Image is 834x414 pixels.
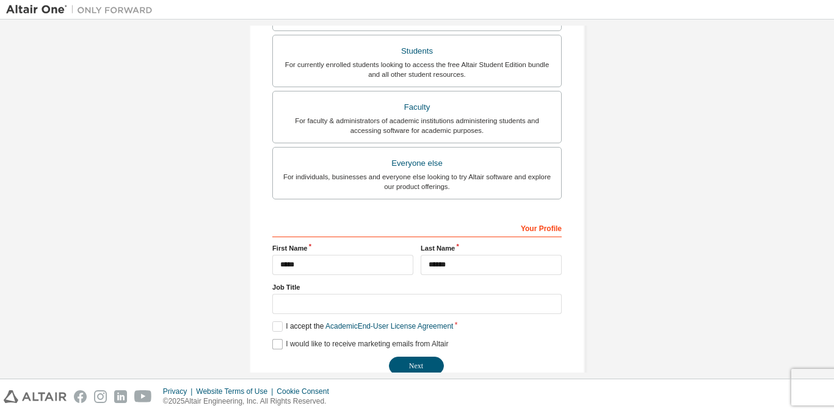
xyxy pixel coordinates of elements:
div: Cookie Consent [277,387,336,396]
img: instagram.svg [94,390,107,403]
div: Everyone else [280,155,554,172]
img: linkedin.svg [114,390,127,403]
a: Academic End-User License Agreement [325,322,453,330]
label: First Name [272,243,413,253]
div: Faculty [280,99,554,116]
label: Job Title [272,282,562,292]
p: © 2025 Altair Engineering, Inc. All Rights Reserved. [163,396,336,407]
div: Students [280,43,554,60]
div: Privacy [163,387,196,396]
div: Website Terms of Use [196,387,277,396]
div: For faculty & administrators of academic institutions administering students and accessing softwa... [280,116,554,135]
img: Altair One [6,4,159,16]
div: For currently enrolled students looking to access the free Altair Student Edition bundle and all ... [280,60,554,79]
img: youtube.svg [134,390,152,403]
div: For individuals, businesses and everyone else looking to try Altair software and explore our prod... [280,172,554,191]
label: I would like to receive marketing emails from Altair [272,339,448,349]
img: facebook.svg [74,390,87,403]
label: Last Name [421,243,562,253]
img: altair_logo.svg [4,390,67,403]
button: Next [389,357,444,375]
label: I accept the [272,321,453,332]
div: Your Profile [272,218,562,237]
